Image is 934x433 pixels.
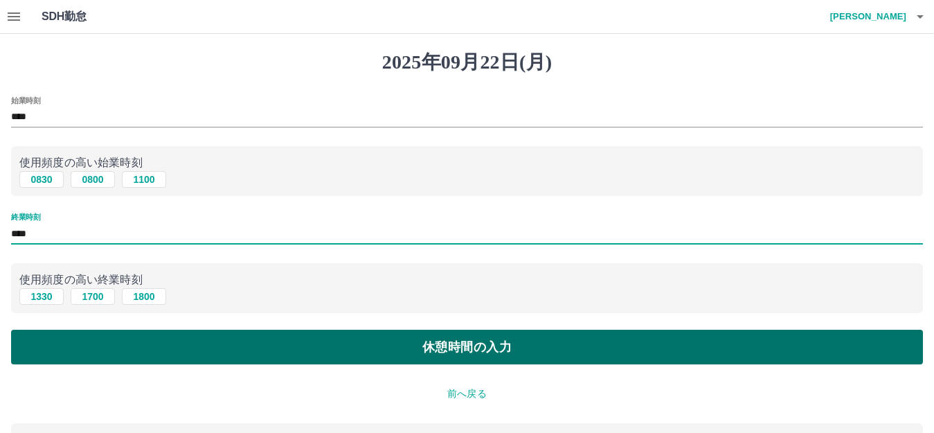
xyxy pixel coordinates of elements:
button: 1800 [122,288,166,305]
p: 前へ戻る [11,387,923,401]
h1: 2025年09月22日(月) [11,51,923,74]
button: 1100 [122,171,166,188]
p: 使用頻度の高い終業時刻 [19,272,915,288]
button: 1700 [71,288,115,305]
button: 1330 [19,288,64,305]
button: 0830 [19,171,64,188]
p: 使用頻度の高い始業時刻 [19,154,915,171]
label: 始業時刻 [11,95,40,105]
button: 0800 [71,171,115,188]
button: 休憩時間の入力 [11,330,923,364]
label: 終業時刻 [11,212,40,222]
